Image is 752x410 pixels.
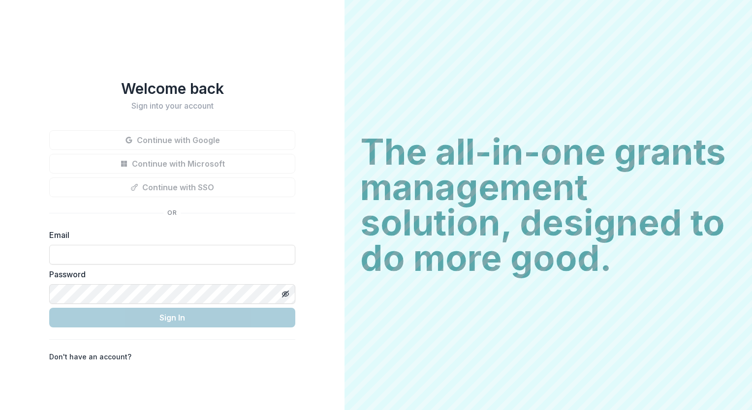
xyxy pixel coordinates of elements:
h2: Sign into your account [49,101,295,111]
label: Email [49,229,289,241]
button: Toggle password visibility [278,286,293,302]
p: Don't have an account? [49,351,131,362]
h1: Welcome back [49,80,295,97]
button: Continue with Microsoft [49,154,295,174]
button: Continue with Google [49,130,295,150]
label: Password [49,268,289,280]
button: Sign In [49,308,295,327]
button: Continue with SSO [49,177,295,197]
